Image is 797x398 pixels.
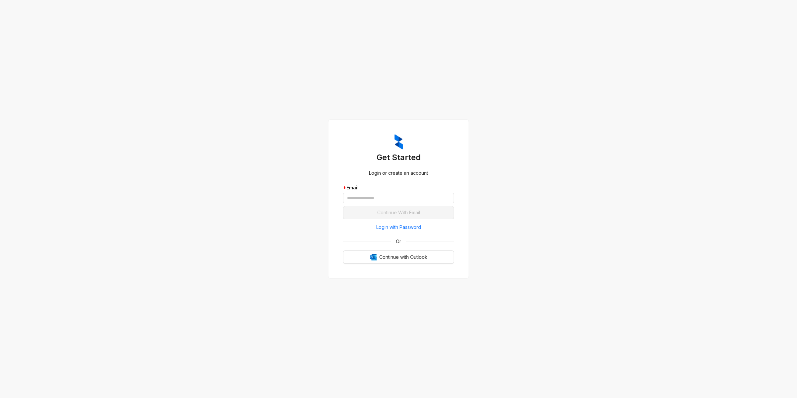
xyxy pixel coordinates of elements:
[343,250,454,264] button: OutlookContinue with Outlook
[343,152,454,163] h3: Get Started
[370,254,377,260] img: Outlook
[395,134,403,149] img: ZumaIcon
[391,238,406,245] span: Or
[376,224,421,231] span: Login with Password
[343,169,454,177] div: Login or create an account
[379,253,427,261] span: Continue with Outlook
[343,222,454,233] button: Login with Password
[343,184,454,191] div: Email
[343,206,454,219] button: Continue With Email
